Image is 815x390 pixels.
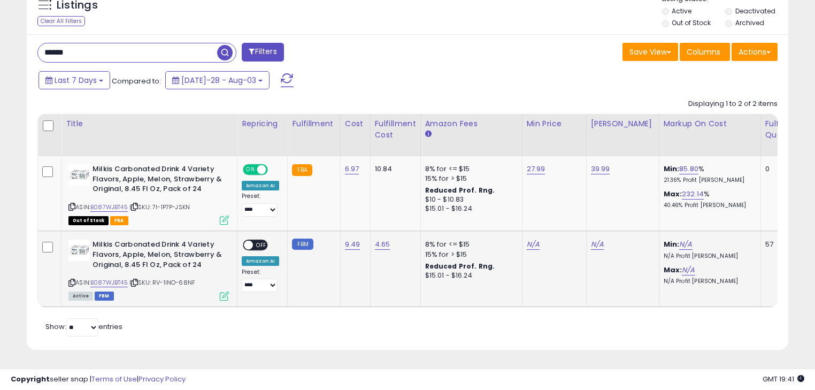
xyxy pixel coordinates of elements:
[95,292,114,301] span: FBM
[763,374,804,384] span: 2025-08-12 19:41 GMT
[68,240,90,261] img: 41XWHZL2IBL._SL40_.jpg
[90,278,128,287] a: B087WJBT45
[664,189,682,199] b: Max:
[66,118,233,129] div: Title
[292,118,335,129] div: Fulfillment
[425,262,495,271] b: Reduced Prof. Rng.
[664,164,680,174] b: Min:
[425,164,514,174] div: 8% for <= $15
[527,239,540,250] a: N/A
[93,164,222,197] b: Milkis Carbonated Drink 4 Variety Flavors, Apple, Melon, Strawberry & Original, 8.45 Fl Oz, Pack ...
[345,239,360,250] a: 9.49
[664,164,752,184] div: %
[682,265,695,276] a: N/A
[253,241,270,250] span: OFF
[680,43,730,61] button: Columns
[242,256,279,266] div: Amazon AI
[664,202,752,209] p: 40.46% Profit [PERSON_NAME]
[39,71,110,89] button: Last 7 Days
[765,240,798,249] div: 57
[622,43,678,61] button: Save View
[93,240,222,272] b: Milkis Carbonated Drink 4 Variety Flavors, Apple, Melon, Strawberry & Original, 8.45 Fl Oz, Pack ...
[425,129,432,139] small: Amazon Fees.
[91,374,137,384] a: Terms of Use
[375,239,390,250] a: 4.65
[242,269,279,293] div: Preset:
[165,71,270,89] button: [DATE]-28 - Aug-03
[45,322,122,332] span: Show: entries
[672,6,691,16] label: Active
[664,189,752,209] div: %
[242,43,283,62] button: Filters
[425,118,518,129] div: Amazon Fees
[266,165,283,174] span: OFF
[591,239,604,250] a: N/A
[664,118,756,129] div: Markup on Cost
[292,239,313,250] small: FBM
[735,18,764,27] label: Archived
[37,16,85,26] div: Clear All Filters
[425,195,514,204] div: $10 - $10.83
[68,292,93,301] span: All listings currently available for purchase on Amazon
[68,240,229,299] div: ASIN:
[679,164,698,174] a: 85.80
[345,118,366,129] div: Cost
[292,164,312,176] small: FBA
[68,164,90,186] img: 41XWHZL2IBL._SL40_.jpg
[688,99,778,109] div: Displaying 1 to 2 of 2 items
[242,193,279,217] div: Preset:
[664,253,752,260] p: N/A Profit [PERSON_NAME]
[682,189,704,200] a: 232.14
[527,118,582,129] div: Min Price
[765,118,802,141] div: Fulfillable Quantity
[244,165,257,174] span: ON
[735,6,775,16] label: Deactivated
[664,177,752,184] p: 21.36% Profit [PERSON_NAME]
[129,278,195,287] span: | SKU: RV-1INO-68NF
[664,239,680,249] b: Min:
[181,75,256,86] span: [DATE]-28 - Aug-03
[664,265,682,275] b: Max:
[90,203,128,212] a: B087WJBT45
[425,271,514,280] div: $15.01 - $16.24
[55,75,97,86] span: Last 7 Days
[425,240,514,249] div: 8% for <= $15
[732,43,778,61] button: Actions
[425,250,514,259] div: 15% for > $15
[110,216,128,225] span: FBA
[139,374,186,384] a: Privacy Policy
[112,76,161,86] span: Compared to:
[425,186,495,195] b: Reduced Prof. Rng.
[242,118,283,129] div: Repricing
[425,174,514,183] div: 15% for > $15
[527,164,545,174] a: 27.99
[242,181,279,190] div: Amazon AI
[659,114,760,156] th: The percentage added to the cost of goods (COGS) that forms the calculator for Min & Max prices.
[129,203,190,211] span: | SKU: 7I-1P7P-JSKN
[11,374,186,385] div: seller snap | |
[345,164,359,174] a: 6.97
[664,278,752,285] p: N/A Profit [PERSON_NAME]
[68,164,229,224] div: ASIN:
[679,239,692,250] a: N/A
[672,18,711,27] label: Out of Stock
[591,164,610,174] a: 39.99
[11,374,50,384] strong: Copyright
[591,118,655,129] div: [PERSON_NAME]
[375,118,416,141] div: Fulfillment Cost
[765,164,798,174] div: 0
[687,47,720,57] span: Columns
[425,204,514,213] div: $15.01 - $16.24
[375,164,412,174] div: 10.84
[68,216,109,225] span: All listings that are currently out of stock and unavailable for purchase on Amazon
